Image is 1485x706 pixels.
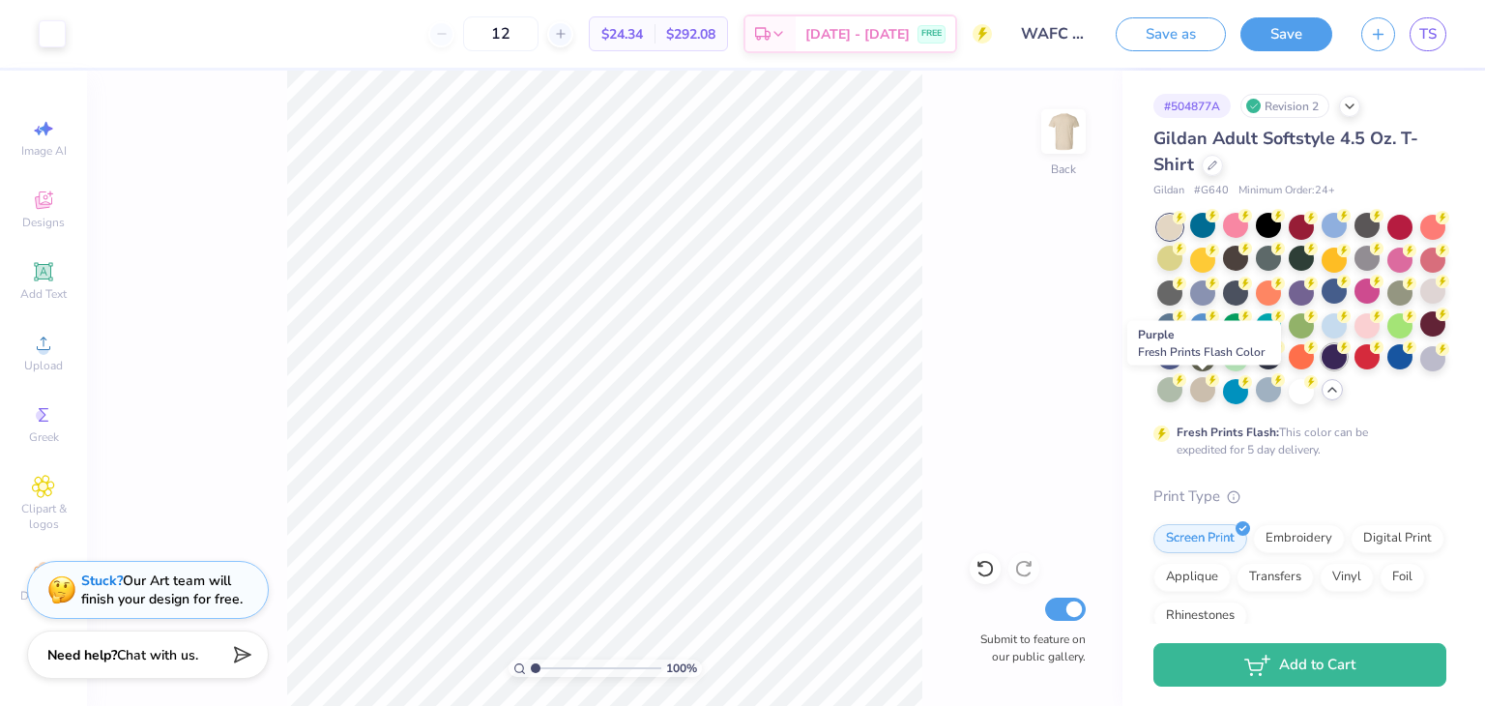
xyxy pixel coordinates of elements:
[10,501,77,532] span: Clipart & logos
[24,358,63,373] span: Upload
[1006,15,1101,53] input: Untitled Design
[1153,643,1446,687] button: Add to Cart
[666,660,697,677] span: 100 %
[81,572,123,590] strong: Stuck?
[1127,321,1281,366] div: Purple
[1194,183,1229,199] span: # G640
[1253,524,1345,553] div: Embroidery
[1320,563,1374,592] div: Vinyl
[805,24,910,44] span: [DATE] - [DATE]
[21,143,67,159] span: Image AI
[1044,112,1083,151] img: Back
[1240,94,1329,118] div: Revision 2
[1153,524,1247,553] div: Screen Print
[463,16,539,51] input: – –
[666,24,715,44] span: $292.08
[22,215,65,230] span: Designs
[117,646,198,664] span: Chat with us.
[1177,424,1414,458] div: This color can be expedited for 5 day delivery.
[1051,161,1076,178] div: Back
[1177,425,1279,440] strong: Fresh Prints Flash:
[1153,602,1247,631] div: Rhinestones
[1153,94,1231,118] div: # 504877A
[47,646,117,664] strong: Need help?
[81,572,243,608] div: Our Art team will finish your design for free.
[29,429,59,445] span: Greek
[1238,183,1335,199] span: Minimum Order: 24 +
[1153,485,1446,508] div: Print Type
[1237,563,1314,592] div: Transfers
[1419,23,1437,45] span: TS
[1410,17,1446,51] a: TS
[1138,344,1265,360] span: Fresh Prints Flash Color
[921,27,942,41] span: FREE
[20,588,67,603] span: Decorate
[1153,183,1184,199] span: Gildan
[970,631,1086,665] label: Submit to feature on our public gallery.
[20,286,67,302] span: Add Text
[1153,127,1418,176] span: Gildan Adult Softstyle 4.5 Oz. T-Shirt
[1240,17,1332,51] button: Save
[1380,563,1425,592] div: Foil
[601,24,643,44] span: $24.34
[1153,563,1231,592] div: Applique
[1351,524,1444,553] div: Digital Print
[1116,17,1226,51] button: Save as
